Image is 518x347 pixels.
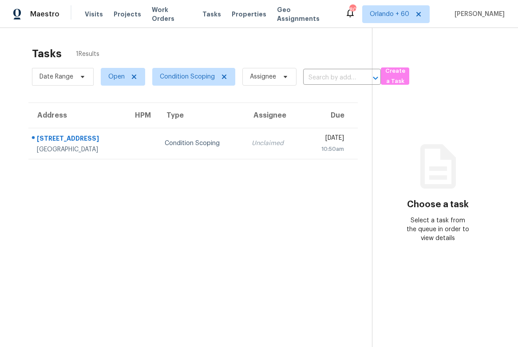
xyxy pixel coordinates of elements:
[369,72,382,84] button: Open
[370,10,409,19] span: Orlando + 60
[245,103,303,128] th: Assignee
[40,72,73,81] span: Date Range
[250,72,276,81] span: Assignee
[252,139,296,148] div: Unclaimed
[385,66,405,87] span: Create a Task
[310,134,344,145] div: [DATE]
[37,145,119,154] div: [GEOGRAPHIC_DATA]
[405,216,471,243] div: Select a task from the queue in order to view details
[30,10,59,19] span: Maestro
[32,49,62,58] h2: Tasks
[158,103,245,128] th: Type
[451,10,505,19] span: [PERSON_NAME]
[202,11,221,17] span: Tasks
[349,5,356,14] div: 807
[76,50,99,59] span: 1 Results
[277,5,334,23] span: Geo Assignments
[160,72,215,81] span: Condition Scoping
[85,10,103,19] span: Visits
[28,103,126,128] th: Address
[232,10,266,19] span: Properties
[152,5,192,23] span: Work Orders
[37,134,119,145] div: [STREET_ADDRESS]
[165,139,237,148] div: Condition Scoping
[381,67,409,85] button: Create a Task
[114,10,141,19] span: Projects
[108,72,125,81] span: Open
[303,71,356,85] input: Search by address
[310,145,344,154] div: 10:50am
[126,103,158,128] th: HPM
[303,103,357,128] th: Due
[407,200,469,209] h3: Choose a task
